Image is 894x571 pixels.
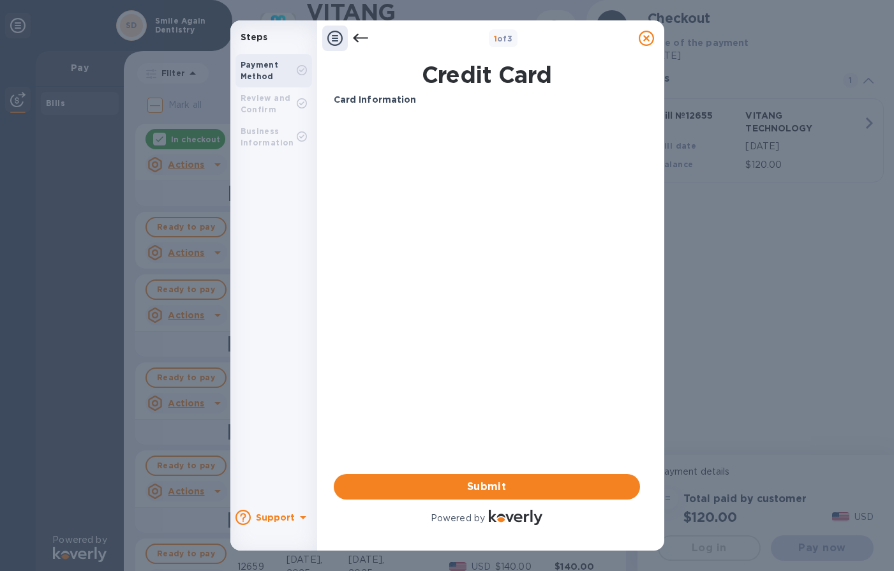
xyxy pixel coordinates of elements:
b: Payment Method [241,60,279,81]
h1: Credit Card [329,61,645,88]
img: Logo [489,510,542,525]
b: Steps [241,32,268,42]
iframe: Your browser does not support iframes [334,117,640,212]
span: 1 [494,34,497,43]
b: Business Information [241,126,294,147]
p: Powered by [431,512,485,525]
b: Card Information [334,94,417,105]
b: Review and Confirm [241,93,291,114]
button: Submit [334,474,640,500]
b: of 3 [494,34,513,43]
span: Submit [344,479,630,494]
b: Support [256,512,295,523]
